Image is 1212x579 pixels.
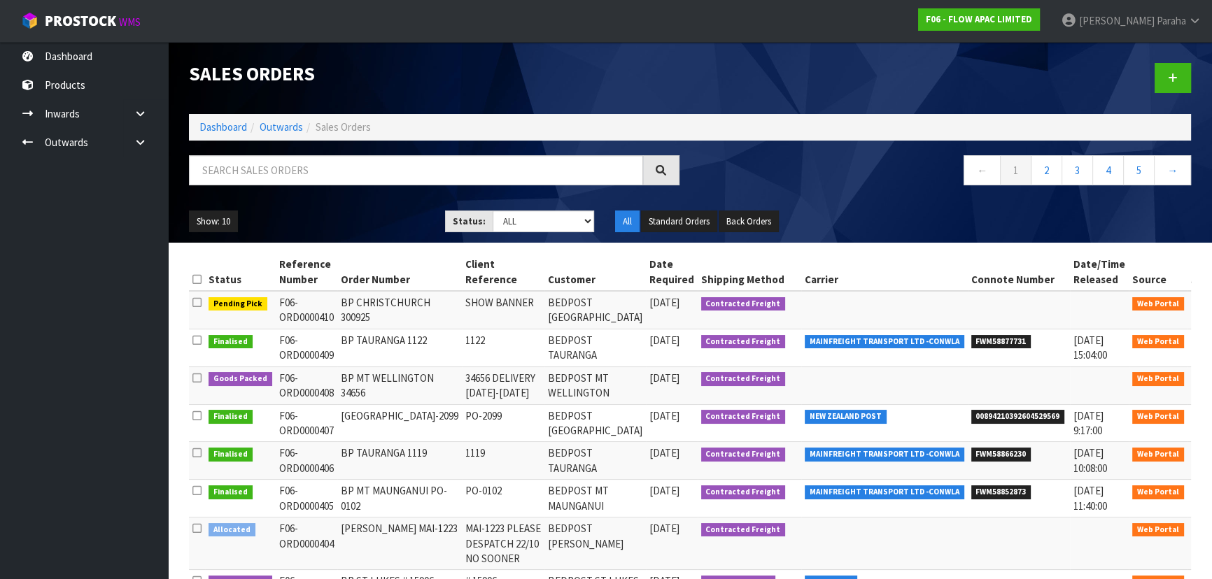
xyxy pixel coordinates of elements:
span: [DATE] [649,334,679,347]
span: Finalised [209,335,253,349]
td: F06-ORD0000405 [276,480,337,517]
span: MAINFREIGHT TRANSPORT LTD -CONWLA [805,485,964,499]
td: BEDPOST [PERSON_NAME] [544,517,646,570]
th: Customer [544,253,646,291]
td: 34656 DELIVERY [DATE]-[DATE] [462,366,544,404]
span: Web Portal [1132,410,1184,424]
span: ProStock [45,12,116,30]
a: 3 [1062,155,1093,185]
td: BEDPOST MT MAUNGANUI [544,480,646,517]
td: BP TAURANGA 1122 [337,329,462,366]
span: Finalised [209,448,253,462]
span: Pending Pick [209,297,267,311]
span: Web Portal [1132,335,1184,349]
span: [DATE] [649,296,679,309]
a: → [1154,155,1191,185]
td: PO-2099 [462,404,544,442]
th: Reference Number [276,253,337,291]
strong: F06 - FLOW APAC LIMITED [926,13,1032,25]
td: BEDPOST TAURANGA [544,329,646,366]
span: Web Portal [1132,523,1184,537]
td: 1122 [462,329,544,366]
th: Client Reference [462,253,544,291]
td: BP TAURANGA 1119 [337,442,462,480]
span: [DATE] [649,484,679,497]
th: Shipping Method [698,253,802,291]
td: BEDPOST [GEOGRAPHIC_DATA] [544,291,646,329]
img: cube-alt.png [21,12,38,29]
span: NEW ZEALAND POST [805,410,887,424]
span: MAINFREIGHT TRANSPORT LTD -CONWLA [805,448,964,462]
td: MAI-1223 PLEASE DESPATCH 22/10 NO SOONER [462,517,544,570]
td: BEDPOST [GEOGRAPHIC_DATA] [544,404,646,442]
h1: Sales Orders [189,63,679,84]
span: Web Portal [1132,485,1184,499]
span: [DATE] 15:04:00 [1073,334,1107,362]
strong: Status: [453,215,486,227]
span: Contracted Freight [701,448,786,462]
span: Finalised [209,410,253,424]
td: F06-ORD0000404 [276,517,337,570]
span: FWM58877731 [971,335,1031,349]
a: Dashboard [199,120,247,134]
span: Sales Orders [316,120,371,134]
th: Carrier [801,253,968,291]
th: Order Number [337,253,462,291]
span: Contracted Freight [701,335,786,349]
span: Web Portal [1132,297,1184,311]
small: WMS [119,15,141,29]
span: Goods Packed [209,372,272,386]
td: BP MT MAUNGANUI PO-0102 [337,480,462,517]
span: FWM58866230 [971,448,1031,462]
td: BP CHRISTCHURCH 300925 [337,291,462,329]
span: [DATE] [649,371,679,385]
a: F06 - FLOW APAC LIMITED [918,8,1040,31]
td: BEDPOST MT WELLINGTON [544,366,646,404]
td: F06-ORD0000408 [276,366,337,404]
span: Contracted Freight [701,297,786,311]
th: Status [205,253,276,291]
th: Source [1129,253,1188,291]
td: F06-ORD0000406 [276,442,337,480]
input: Search sales orders [189,155,643,185]
span: [DATE] 10:08:00 [1073,446,1107,474]
span: Allocated [209,523,255,537]
span: Contracted Freight [701,410,786,424]
span: Contracted Freight [701,372,786,386]
td: BEDPOST TAURANGA [544,442,646,480]
th: Connote Number [968,253,1071,291]
a: 5 [1123,155,1155,185]
td: [PERSON_NAME] MAI-1223 [337,517,462,570]
td: F06-ORD0000407 [276,404,337,442]
span: Finalised [209,485,253,499]
td: SHOW BANNER [462,291,544,329]
span: Web Portal [1132,372,1184,386]
button: Back Orders [719,210,779,233]
td: F06-ORD0000409 [276,329,337,366]
a: ← [964,155,1001,185]
span: [DATE] [649,409,679,422]
span: [DATE] [649,446,679,459]
span: [PERSON_NAME] [1079,14,1155,27]
th: Date/Time Released [1070,253,1129,291]
span: [DATE] 9:17:00 [1073,409,1104,437]
td: 1119 [462,442,544,480]
button: Show: 10 [189,210,238,233]
button: Standard Orders [641,210,717,233]
td: [GEOGRAPHIC_DATA]-2099 [337,404,462,442]
button: All [615,210,640,233]
td: BP MT WELLINGTON 34656 [337,366,462,404]
a: 1 [1000,155,1031,185]
span: [DATE] 11:40:00 [1073,484,1107,512]
span: [DATE] [649,522,679,535]
a: 4 [1092,155,1124,185]
span: Contracted Freight [701,523,786,537]
span: MAINFREIGHT TRANSPORT LTD -CONWLA [805,335,964,349]
td: F06-ORD0000410 [276,291,337,329]
span: FWM58852873 [971,485,1031,499]
a: Outwards [260,120,303,134]
span: Paraha [1157,14,1186,27]
th: Date Required [646,253,698,291]
td: PO-0102 [462,480,544,517]
span: Web Portal [1132,448,1184,462]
